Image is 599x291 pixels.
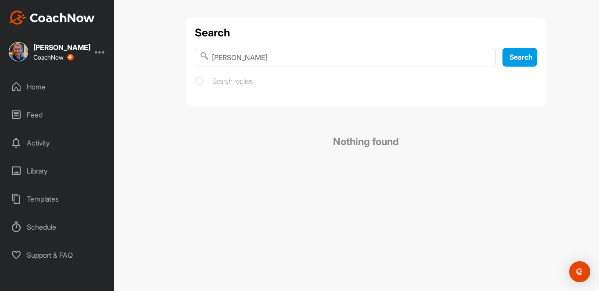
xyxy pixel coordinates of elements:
[5,76,110,98] div: Home
[33,44,90,51] div: [PERSON_NAME]
[9,11,95,25] img: CoachNow
[195,48,496,67] input: Search
[186,114,546,169] h2: Nothing found
[5,132,110,154] div: Activity
[195,76,253,86] label: Search replies
[5,104,110,126] div: Feed
[33,54,74,61] div: CoachNow
[5,244,110,266] div: Support & FAQ
[509,53,533,61] span: Search
[5,188,110,210] div: Templates
[502,48,537,67] button: Search
[5,160,110,182] div: Library
[569,261,590,282] div: Open Intercom Messenger
[5,216,110,238] div: Schedule
[9,42,28,61] img: square_c379ab003f51f2e71c398ed10ba7c5d1.jpg
[195,26,537,39] h1: Search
